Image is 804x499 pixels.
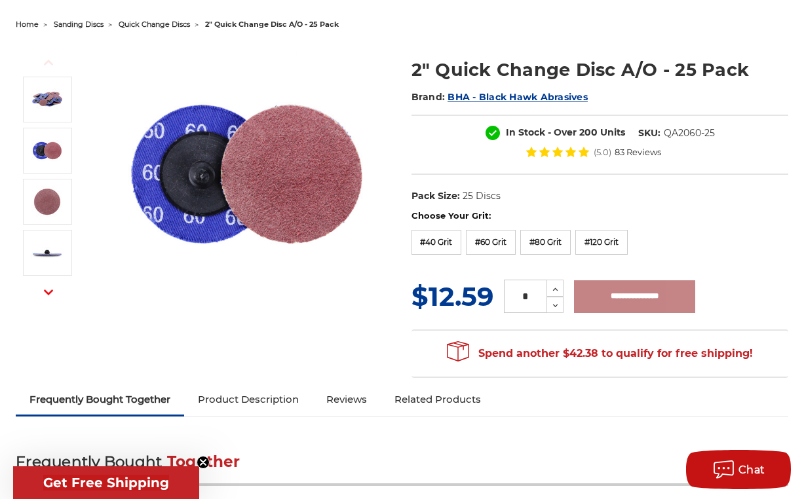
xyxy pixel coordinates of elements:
[447,347,753,360] span: Spend another $42.38 to qualify for free shipping!
[463,189,501,203] dd: 25 Discs
[33,48,64,77] button: Previous
[412,57,788,83] h1: 2" Quick Change Disc A/O - 25 Pack
[115,43,377,305] img: 2 inch red aluminum oxide quick change sanding discs for metalwork
[615,148,661,157] span: 83 Reviews
[412,189,460,203] dt: Pack Size:
[197,456,210,469] button: Close teaser
[412,91,446,103] span: Brand:
[33,278,64,306] button: Next
[664,126,715,140] dd: QA2060-25
[184,385,313,414] a: Product Description
[448,91,588,103] a: BHA - Black Hawk Abrasives
[31,236,64,269] img: Side view of 2 inch quick change sanding disc showcasing the locking system for easy swap
[600,126,625,138] span: Units
[579,126,598,138] span: 200
[638,126,660,140] dt: SKU:
[31,134,64,167] img: BHA 60 grit 2-inch quick change sanding disc for rapid material removal
[548,126,577,138] span: - Over
[31,83,64,116] img: 2 inch red aluminum oxide quick change sanding discs for metalwork
[686,450,791,489] button: Chat
[738,464,765,476] span: Chat
[506,126,545,138] span: In Stock
[16,20,39,29] a: home
[54,20,104,29] a: sanding discs
[13,466,199,499] div: Get Free ShippingClose teaser
[43,475,169,490] span: Get Free Shipping
[381,385,495,414] a: Related Products
[412,210,788,223] label: Choose Your Grit:
[16,453,162,471] span: Frequently Bought
[31,185,64,218] img: BHA 60 grit 2-inch red quick change disc for metal and wood finishing
[167,453,240,471] span: Together
[313,385,381,414] a: Reviews
[205,20,339,29] span: 2" quick change disc a/o - 25 pack
[594,148,611,157] span: (5.0)
[16,385,184,414] a: Frequently Bought Together
[119,20,190,29] a: quick change discs
[412,280,493,312] span: $12.59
